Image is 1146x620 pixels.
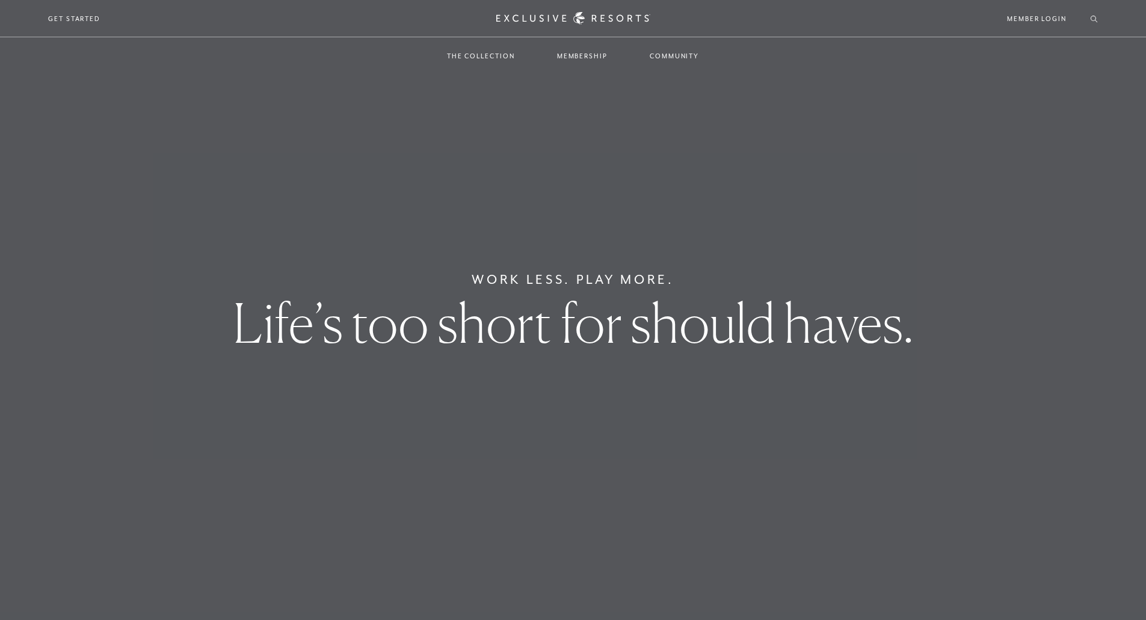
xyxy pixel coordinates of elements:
[435,38,527,73] a: The Collection
[1007,13,1067,24] a: Member Login
[638,38,711,73] a: Community
[233,296,914,350] h1: Life’s too short for should haves.
[472,270,674,289] h6: Work Less. Play More.
[48,13,100,24] a: Get Started
[545,38,620,73] a: Membership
